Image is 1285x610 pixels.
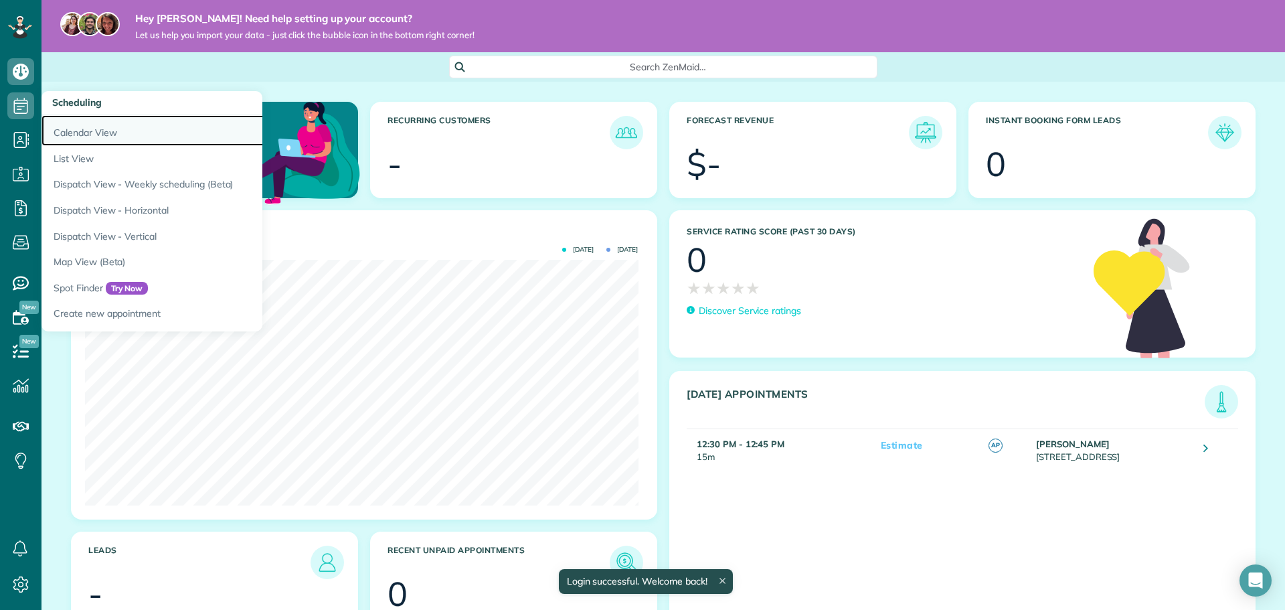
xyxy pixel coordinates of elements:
[731,277,746,300] span: ★
[986,147,1006,181] div: 0
[88,228,643,240] h3: Actual Revenue this month
[78,12,102,36] img: jorge-587dff0eeaa6aab1f244e6dc62b8924c3b6ad411094392a53c71c6c4a576187d.jpg
[562,246,594,253] span: [DATE]
[41,146,376,172] a: List View
[1208,388,1235,415] img: icon_todays_appointments-901f7ab196bb0bea1936b74009e4eb5ffbc2d2711fa7634e0d609ed5ef32b18b.png
[687,277,701,300] span: ★
[60,12,84,36] img: maria-72a9807cf96188c08ef61303f053569d2e2a8a1cde33d635c8a3ac13582a053d.jpg
[912,119,939,146] img: icon_forecast_revenue-8c13a41c7ed35a8dcfafea3cbb826a0462acb37728057bba2d056411b612bbbe.png
[41,115,376,146] a: Calendar View
[613,549,640,576] img: icon_unpaid_appointments-47b8ce3997adf2238b356f14209ab4cced10bd1f174958f3ca8f1d0dd7fffeee.png
[388,116,610,149] h3: Recurring Customers
[96,12,120,36] img: michelle-19f622bdf1676172e81f8f8fba1fb50e276960ebfe0243fe18214015130c80e4.jpg
[41,224,376,250] a: Dispatch View - Vertical
[746,277,760,300] span: ★
[233,86,363,216] img: dashboard_welcome-42a62b7d889689a78055ac9021e634bf52bae3f8056760290aed330b23ab8690.png
[874,437,930,454] span: Estimate
[613,119,640,146] img: icon_recurring_customers-cf858462ba22bcd05b5a5880d41d6543d210077de5bb9ebc9590e49fd87d84ed.png
[388,546,610,579] h3: Recent unpaid appointments
[135,29,475,41] span: Let us help you import your data - just click the bubble icon in the bottom right corner!
[699,304,801,318] p: Discover Service ratings
[687,429,867,471] td: 15m
[41,301,376,331] a: Create new appointment
[88,546,311,579] h3: Leads
[989,439,1003,453] span: AP
[986,116,1208,149] h3: Instant Booking Form Leads
[1211,119,1238,146] img: icon_form_leads-04211a6a04a5b2264e4ee56bc0799ec3eb69b7e499cbb523a139df1d13a81ae0.png
[135,12,475,25] strong: Hey [PERSON_NAME]! Need help setting up your account?
[19,335,39,348] span: New
[687,243,707,277] div: 0
[1033,429,1194,471] td: [STREET_ADDRESS]
[687,227,1080,236] h3: Service Rating score (past 30 days)
[687,304,801,318] a: Discover Service ratings
[558,569,732,594] div: Login successful. Welcome back!
[106,282,149,295] span: Try Now
[52,96,102,108] span: Scheduling
[41,275,376,301] a: Spot FinderTry Now
[388,147,402,181] div: -
[697,439,784,449] strong: 12:30 PM - 12:45 PM
[41,198,376,224] a: Dispatch View - Horizontal
[19,301,39,314] span: New
[687,147,721,181] div: $-
[701,277,716,300] span: ★
[1036,439,1110,449] strong: [PERSON_NAME]
[687,388,1205,418] h3: [DATE] Appointments
[1239,564,1272,597] div: Open Intercom Messenger
[606,246,638,253] span: [DATE]
[314,549,341,576] img: icon_leads-1bed01f49abd5b7fead27621c3d59655bb73ed531f8eeb49469d10e621d6b896.png
[687,116,909,149] h3: Forecast Revenue
[41,249,376,275] a: Map View (Beta)
[41,171,376,198] a: Dispatch View - Weekly scheduling (Beta)
[716,277,731,300] span: ★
